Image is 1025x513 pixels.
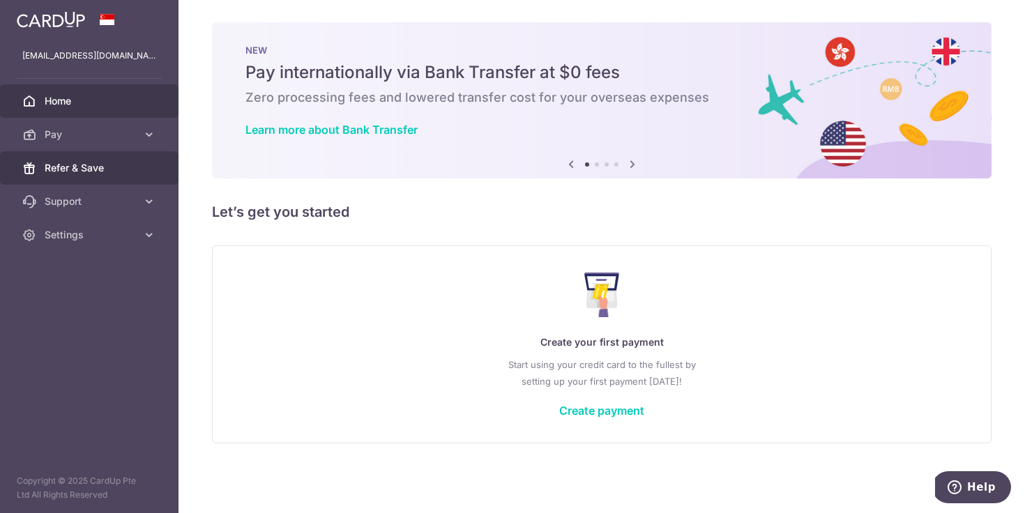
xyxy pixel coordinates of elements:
[245,61,958,84] h5: Pay internationally via Bank Transfer at $0 fees
[559,404,644,418] a: Create payment
[45,228,137,242] span: Settings
[17,11,85,28] img: CardUp
[45,94,137,108] span: Home
[241,356,963,390] p: Start using your credit card to the fullest by setting up your first payment [DATE]!
[22,49,156,63] p: [EMAIL_ADDRESS][DOMAIN_NAME]
[245,89,958,106] h6: Zero processing fees and lowered transfer cost for your overseas expenses
[212,201,992,223] h5: Let’s get you started
[45,128,137,141] span: Pay
[212,22,992,178] img: Bank transfer banner
[245,123,418,137] a: Learn more about Bank Transfer
[584,273,620,317] img: Make Payment
[245,45,958,56] p: NEW
[45,161,137,175] span: Refer & Save
[45,194,137,208] span: Support
[935,471,1011,506] iframe: Opens a widget where you can find more information
[241,334,963,351] p: Create your first payment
